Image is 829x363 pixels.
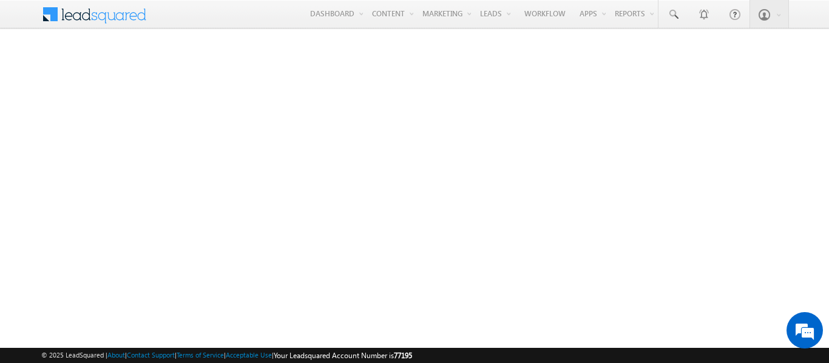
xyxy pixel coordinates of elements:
span: Your Leadsquared Account Number is [274,351,412,360]
a: About [107,351,125,359]
a: Acceptable Use [226,351,272,359]
a: Contact Support [127,351,175,359]
a: Terms of Service [177,351,224,359]
span: 77195 [394,351,412,360]
span: © 2025 LeadSquared | | | | | [41,350,412,361]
